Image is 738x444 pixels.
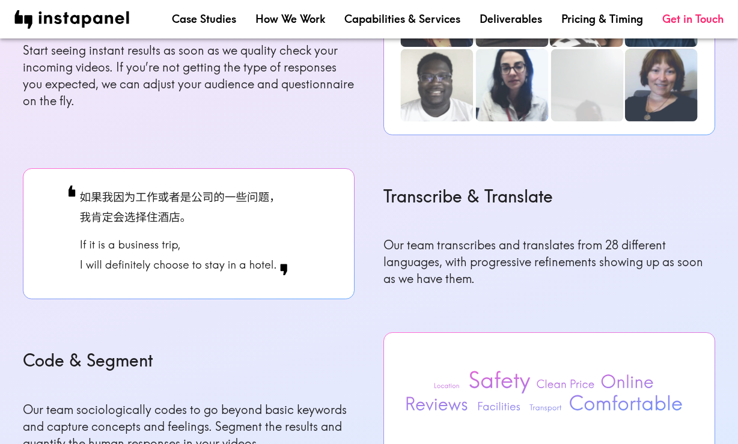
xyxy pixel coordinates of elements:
p: Our team transcribes and translates from 28 different languages, with progressive refinements sho... [383,237,715,287]
a: Case Studies [172,11,236,26]
a: Pricing & Timing [561,11,643,26]
img: Recruit & Record [23,168,355,299]
a: Deliverables [480,11,542,26]
a: Capabilities & Services [344,11,460,26]
img: instapanel [14,10,129,29]
h6: Code & Segment [23,348,355,372]
a: Get in Touch [662,11,724,26]
p: Start seeing instant results as soon as we quality check your incoming videos. If you’re not gett... [23,42,355,109]
h6: Transcribe & Translate [383,184,715,208]
a: How We Work [255,11,325,26]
